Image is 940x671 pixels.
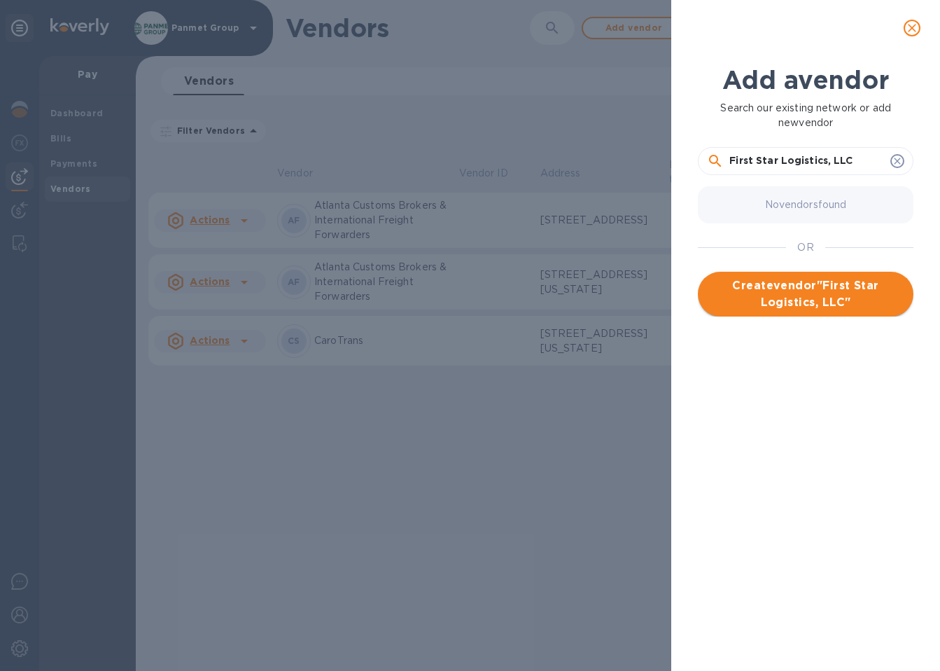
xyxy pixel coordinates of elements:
[698,101,913,130] p: Search our existing network or add new vendor
[765,198,847,212] p: No vendors found
[698,272,913,317] button: Createvendor"First Star Logistics, LLC"
[729,151,885,172] input: Search
[709,277,902,311] span: Create vendor " First Star Logistics, LLC "
[722,64,889,95] b: Add a vendor
[895,11,929,45] button: close
[698,181,925,628] div: grid
[798,240,814,255] p: OR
